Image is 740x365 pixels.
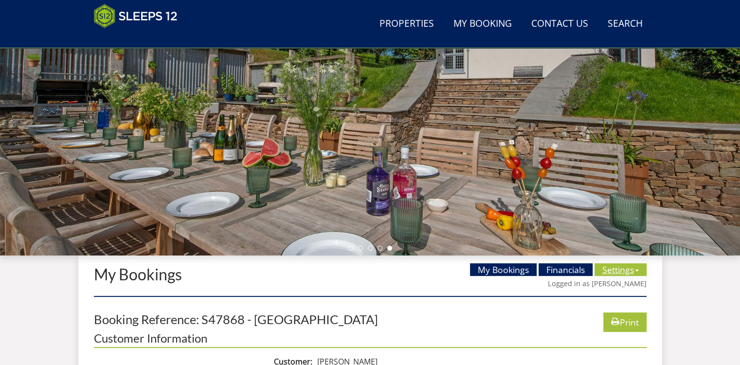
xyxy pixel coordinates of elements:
[94,265,182,284] a: My Bookings
[595,263,647,276] a: Settings
[470,263,537,276] a: My Bookings
[450,13,516,35] a: My Booking
[89,34,191,42] iframe: Customer reviews powered by Trustpilot
[94,332,647,348] h3: Customer Information
[539,263,593,276] a: Financials
[603,312,647,331] a: Print
[548,279,647,288] a: Logged in as [PERSON_NAME]
[376,13,438,35] a: Properties
[527,13,592,35] a: Contact Us
[94,4,178,28] img: Sleeps 12
[94,312,378,326] h2: Booking Reference: S47868 - [GEOGRAPHIC_DATA]
[604,13,647,35] a: Search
